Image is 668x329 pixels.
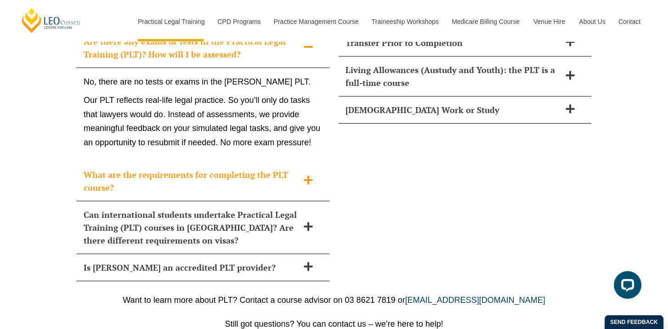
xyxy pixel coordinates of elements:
h2: Living Allowances (Austudy and Youth): the PLT is a full-time course [345,63,560,89]
iframe: LiveChat chat widget [606,267,645,306]
a: [PERSON_NAME] Centre for Law [21,7,82,34]
h2: Are there any exams or tests in the Practical Legal Training (PLT)? How will I be assessed? [84,35,299,61]
a: CPD Programs [210,2,266,41]
a: Traineeship Workshops [365,2,445,41]
a: Venue Hire [526,2,572,41]
h2: Can international students undertake Practical Legal Training (PLT) courses in [GEOGRAPHIC_DATA]?... [84,208,299,247]
h2: Is [PERSON_NAME] an accredited PLT provider? [84,261,299,274]
p: Our PLT reflects real-life legal practice. So you’ll only do tasks that lawyers would do. Instead... [84,93,323,149]
a: [EMAIL_ADDRESS][DOMAIN_NAME] [405,295,545,305]
a: Practice Management Course [267,2,365,41]
a: Contact [611,2,647,41]
a: About Us [572,2,611,41]
h2: Transfer Prior to Completion [345,36,560,49]
h2: [DEMOGRAPHIC_DATA] Work or Study [345,103,560,116]
a: Medicare Billing Course [445,2,526,41]
p: Still got questions? You can contact us – we’re here to help! [72,319,596,329]
a: Practical Legal Training [131,2,211,41]
h2: What are the requirements for completing the PLT course? [84,168,299,194]
p: No, there are no tests or exams in the [PERSON_NAME] PLT. [84,75,323,89]
p: Want to learn more about PLT? Contact a course advisor on 03 8621 7819 or [72,295,596,305]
